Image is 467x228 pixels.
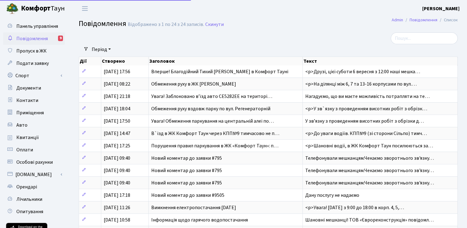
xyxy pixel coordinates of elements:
[3,107,65,119] a: Приміщення
[104,167,130,174] span: [DATE] 09:40
[89,44,113,55] a: Період
[16,48,47,54] span: Пропуск в ЖК
[437,17,458,23] li: Список
[305,167,434,174] span: Телефонували мешканцям.Чекаємо зворотнього зв'язку…
[305,155,434,162] span: Телефонували мешканцям.Чекаємо зворотнього зв'язку…
[151,142,278,149] span: Порушення правил паркування в ЖК «Комфорт Таун»: п…
[151,93,272,100] span: Увага! Заблоковано вʼїзд авто СЕ5282ЕЕ на територі…
[305,192,359,199] span: Дану послугу не надаємо
[303,57,458,65] th: Текст
[3,45,65,57] a: Пропуск в ЖК
[305,81,417,87] span: <p>На ділянці між 6, 7 та 13-16 корпусами по вул.…
[410,17,437,23] a: Повідомлення
[128,22,204,27] div: Відображено з 1 по 24 з 24 записів.
[3,32,65,45] a: Повідомлення9
[151,68,288,75] span: Вперше! Благодійний Тихий [PERSON_NAME] в Комфорт Тауні
[391,32,458,44] input: Пошук...
[21,3,65,14] span: Таун
[3,144,65,156] a: Оплати
[305,142,433,149] span: <p>Шановні водії, в ЖК Комфорт Таун посилюються за…
[149,57,303,65] th: Заголовок
[3,70,65,82] a: Спорт
[3,181,65,193] a: Орендарі
[3,94,65,107] a: Контакти
[151,167,222,174] span: Новий коментар до заявки #795
[305,179,434,186] span: Телефонували мешканцям.Чекаємо зворотнього зв'язку…
[151,130,279,137] span: В`їзд в ЖК Комфорт Таун через КПП№9 тимчасово не п…
[77,3,93,14] button: Переключити навігацію
[151,81,236,87] span: Обмеження руху в ЖК [PERSON_NAME]
[3,82,65,94] a: Документи
[16,196,42,203] span: Лічильники
[305,130,427,137] span: <p>До уваги водіїв. КПП№9 (зі сторони Сільпо) тимч…
[101,57,149,65] th: Створено
[16,60,49,67] span: Подати заявку
[305,68,420,75] span: <p>Друзі, цієї суботи 6 вересня з 12:00 наші мешка…
[16,184,37,190] span: Орендарі
[151,118,274,125] span: Увага! Обмеження паркування на центральній алеї по…
[6,2,19,15] img: logo.png
[382,14,467,27] nav: breadcrumb
[104,105,130,112] span: [DATE] 18:04
[305,93,430,100] span: Нагадуємо, що ви маєте можливість потрапляти на те…
[151,179,222,186] span: Новий коментар до заявки #795
[16,97,38,104] span: Контакти
[104,204,130,211] span: [DATE] 11:26
[104,192,130,199] span: [DATE] 17:18
[151,155,222,162] span: Новий коментар до заявки #795
[104,93,130,100] span: [DATE] 21:18
[3,156,65,168] a: Особові рахунки
[16,35,48,42] span: Повідомлення
[16,85,41,91] span: Документи
[104,217,130,223] span: [DATE] 10:58
[151,105,270,112] span: Обмеження руху вздовж парку по вул. Регенераторній
[16,159,53,166] span: Особові рахунки
[104,142,130,149] span: [DATE] 17:25
[305,217,434,223] span: Шановні мешканці! ТОВ «Єврореконструкція» повідомл…
[151,217,248,223] span: Інформація щодо гарячого водопостачання
[104,179,130,186] span: [DATE] 09:40
[79,18,126,29] span: Повідомлення
[21,3,51,13] b: Комфорт
[205,22,224,27] a: Скинути
[16,23,58,30] span: Панель управління
[422,5,460,12] a: [PERSON_NAME]
[305,118,424,125] span: У звʼязку з проведенням висотних робіт з обрізки д…
[3,119,65,131] a: Авто
[16,146,33,153] span: Оплати
[104,130,130,137] span: [DATE] 14:47
[151,204,236,211] span: Вимкнення електропостачання [DATE]
[3,20,65,32] a: Панель управління
[79,57,101,65] th: Дії
[16,122,27,129] span: Авто
[16,134,39,141] span: Квитанції
[104,81,130,87] span: [DATE] 08:22
[3,131,65,144] a: Квитанції
[16,109,44,116] span: Приміщення
[151,192,224,199] span: Новий коментар до заявки #9505
[104,118,130,125] span: [DATE] 17:50
[3,168,65,181] a: [DOMAIN_NAME]
[104,155,130,162] span: [DATE] 09:40
[58,36,63,41] div: 9
[104,68,130,75] span: [DATE] 17:56
[305,105,427,112] span: <p>У зв`язку з проведенням висотних робіт з обрізк…
[305,204,404,211] span: <p>Увага! [DATE] з 9:00 до 18:00 в корп. 4, 5,…
[3,57,65,70] a: Подати заявку
[16,208,43,215] span: Опитування
[3,193,65,205] a: Лічильники
[392,17,403,23] a: Admin
[3,205,65,218] a: Опитування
